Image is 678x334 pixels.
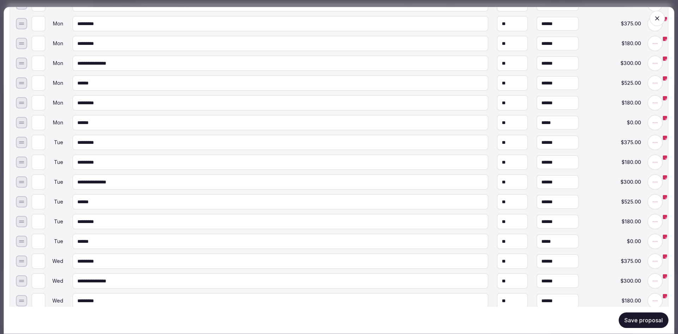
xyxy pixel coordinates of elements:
div: Tue [47,160,64,165]
div: Wed [47,259,64,264]
span: $180.00 [587,41,641,46]
div: Tue [47,219,64,224]
div: Wed [47,279,64,283]
div: Tue [47,239,64,244]
span: $0.00 [587,239,641,244]
button: Save proposal [619,312,668,328]
div: Wed [47,298,64,303]
span: $375.00 [587,259,641,264]
div: Tue [47,140,64,145]
span: $525.00 [587,81,641,86]
div: Mon [47,41,64,46]
div: Tue [47,180,64,184]
span: $375.00 [587,21,641,26]
span: $0.00 [587,120,641,125]
span: $180.00 [587,100,641,105]
div: Mon [47,61,64,66]
div: Mon [47,81,64,86]
span: $180.00 [587,298,641,303]
span: $300.00 [587,279,641,283]
div: Mon [47,21,64,26]
div: Tue [47,199,64,204]
div: Mon [47,120,64,125]
span: $375.00 [587,140,641,145]
div: Mon [47,100,64,105]
span: $300.00 [587,61,641,66]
